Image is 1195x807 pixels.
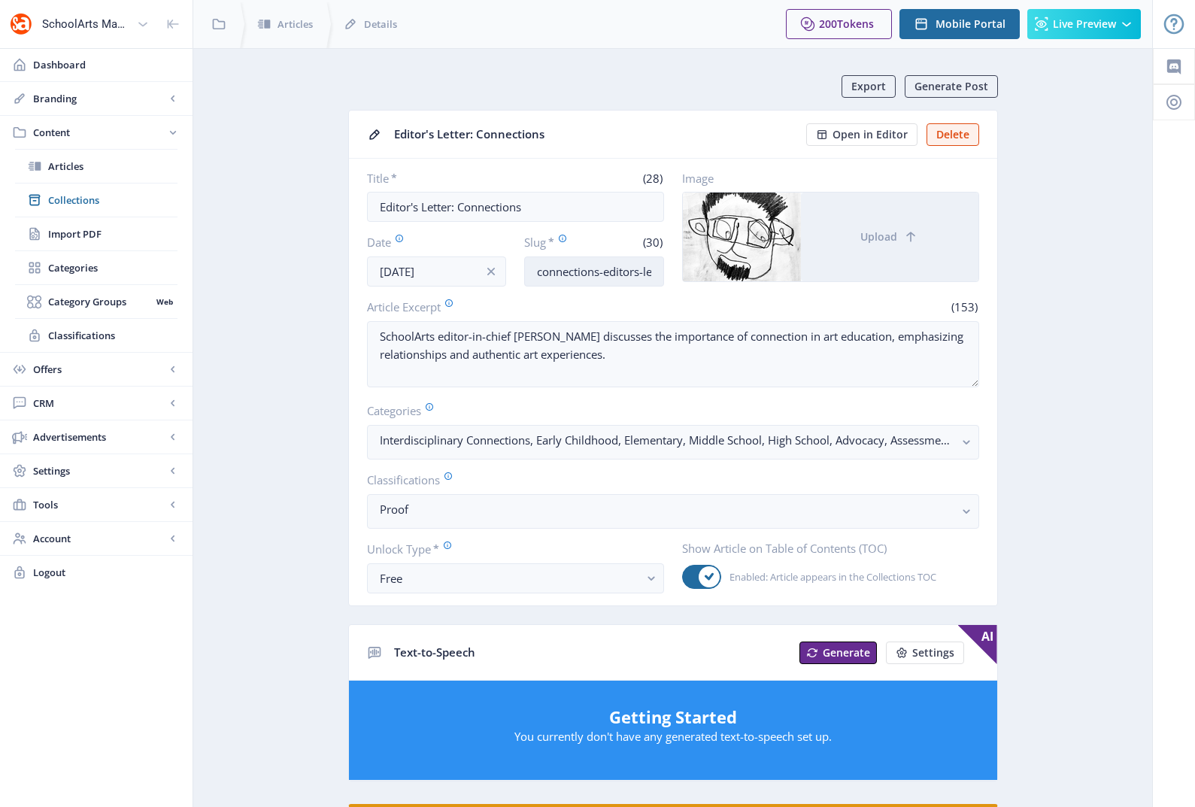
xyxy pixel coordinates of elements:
[9,12,33,36] img: properties.app_icon.png
[799,642,877,664] button: Generate
[367,192,664,222] input: Type Article Title ...
[641,171,664,186] span: (28)
[524,234,588,250] label: Slug
[348,624,998,781] app-collection-view: Text-to-Speech
[33,497,165,512] span: Tools
[367,256,507,287] input: Publishing Date
[394,123,797,146] div: Editor's Letter: Connections
[524,256,664,287] input: this-is-how-a-slug-looks-like
[806,123,917,146] button: Open in Editor
[48,294,151,309] span: Category Groups
[15,251,177,284] a: Categories
[367,425,979,460] button: Interdisciplinary Connections, Early Childhood, Elementary, Middle School, High School, Advocacy,...
[33,57,180,72] span: Dashboard
[48,260,177,275] span: Categories
[837,17,874,31] span: Tokens
[786,9,892,39] button: 200Tokens
[48,193,177,208] span: Collections
[380,431,954,449] nb-select-label: Interdisciplinary Connections, Early Childhood, Elementary, Middle School, High School, Advocacy,...
[33,463,165,478] span: Settings
[958,625,997,664] span: AI
[33,531,165,546] span: Account
[1053,18,1116,30] span: Live Preview
[860,231,897,243] span: Upload
[48,226,177,241] span: Import PDF
[899,9,1020,39] button: Mobile Portal
[877,642,964,664] a: New page
[927,123,979,146] button: Delete
[842,75,896,98] button: Export
[801,193,978,281] button: Upload
[15,285,177,318] a: Category GroupsWeb
[367,234,495,250] label: Date
[367,402,967,419] label: Categories
[367,563,664,593] button: Free
[949,299,979,314] span: (153)
[48,159,177,174] span: Articles
[42,8,131,41] div: SchoolArts Magazine
[33,125,165,140] span: Content
[15,319,177,352] a: Classifications
[367,472,967,488] label: Classifications
[936,18,1005,30] span: Mobile Portal
[682,541,967,556] label: Show Article on Table of Contents (TOC)
[33,396,165,411] span: CRM
[641,235,664,250] span: (30)
[364,729,982,744] p: You currently don't have any generated text-to-speech set up.
[851,80,886,93] span: Export
[48,328,177,343] span: Classifications
[484,264,499,279] nb-icon: info
[790,642,877,664] a: New page
[1027,9,1141,39] button: Live Preview
[367,494,979,529] button: Proof
[905,75,998,98] button: Generate Post
[15,217,177,250] a: Import PDF
[33,565,180,580] span: Logout
[33,362,165,377] span: Offers
[364,17,397,32] span: Details
[367,541,652,557] label: Unlock Type
[33,429,165,444] span: Advertisements
[823,647,870,659] span: Generate
[721,568,936,586] span: Enabled: Article appears in the Collections TOC
[682,171,967,186] label: Image
[476,256,506,287] button: info
[15,150,177,183] a: Articles
[912,647,954,659] span: Settings
[394,645,475,660] span: Text-to-Speech
[151,294,177,309] nb-badge: Web
[15,184,177,217] a: Collections
[278,17,313,32] span: Articles
[833,129,908,141] span: Open in Editor
[33,91,165,106] span: Branding
[380,500,954,518] nb-select-label: Proof
[380,569,639,587] div: Free
[367,171,510,186] label: Title
[914,80,988,93] span: Generate Post
[886,642,964,664] button: Settings
[364,705,982,729] h5: Getting Started
[367,299,667,315] label: Article Excerpt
